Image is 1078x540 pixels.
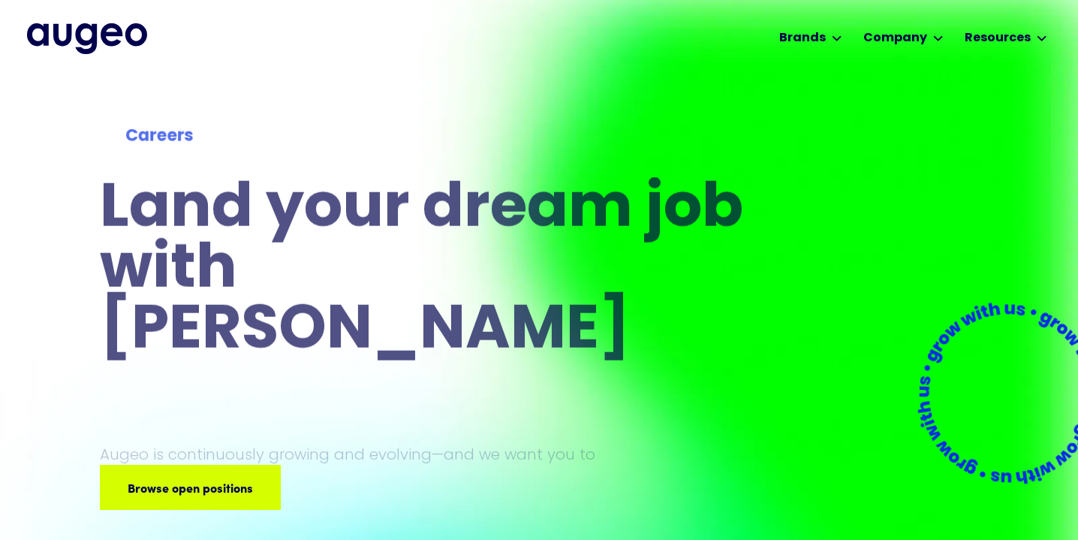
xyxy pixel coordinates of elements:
a: home [27,23,147,53]
div: Resources [965,29,1031,47]
p: Augeo is continuously growing and evolving—and we want you to grow with us. [100,444,616,486]
h1: Land your dream job﻿ with [PERSON_NAME] [100,180,748,363]
div: Brands [779,29,826,47]
strong: Careers [125,128,193,145]
img: Augeo's full logo in midnight blue. [27,23,147,53]
div: Company [863,29,927,47]
a: Browse open positions [100,465,281,510]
